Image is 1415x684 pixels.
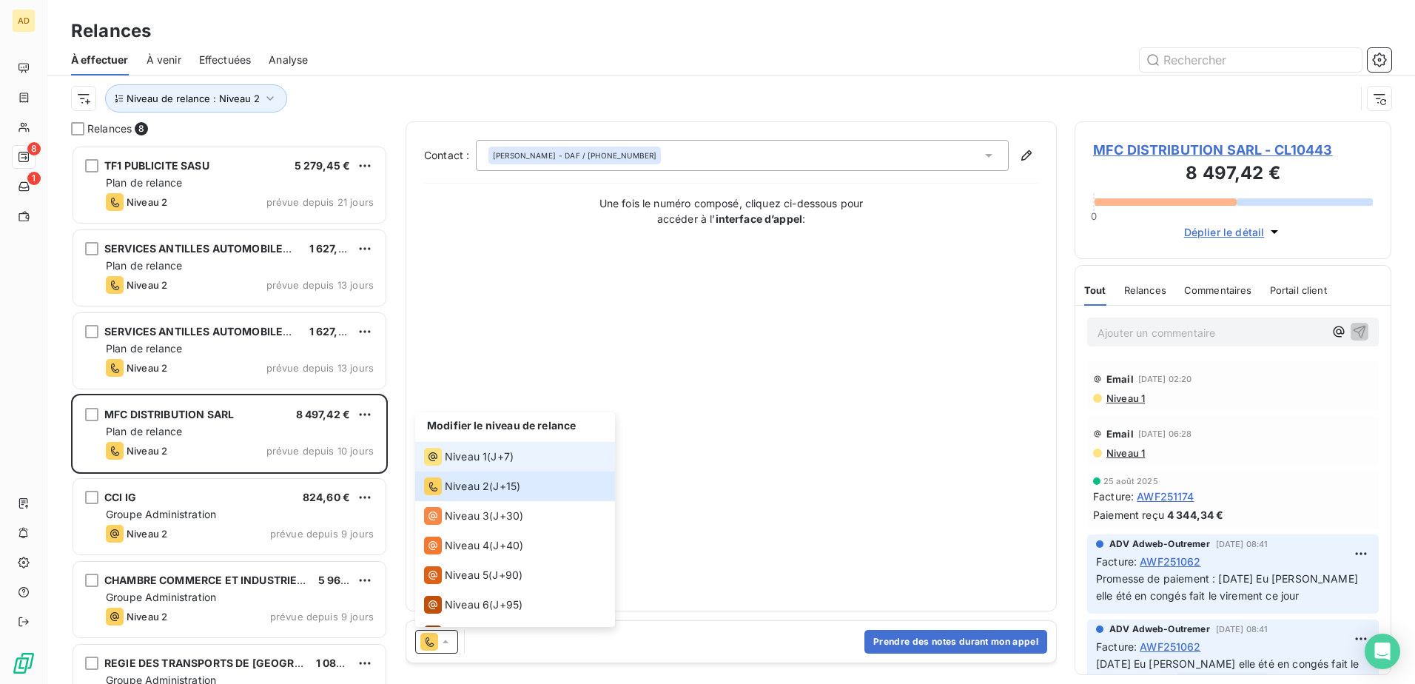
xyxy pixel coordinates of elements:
span: J+90 ) [492,568,522,583]
span: [DATE] 08:41 [1216,625,1268,634]
p: Une fois le numéro composé, cliquez ci-dessous pour accéder à l’ : [583,195,879,227]
span: Niveau 3 [445,509,489,523]
span: MFC DISTRIBUTION SARL [104,408,234,420]
span: 25 août 2025 [1103,477,1158,486]
span: À effectuer [71,53,129,67]
span: 8 [27,142,41,155]
span: [DATE] 08:41 [1216,540,1268,549]
span: CHAMBRE COMMERCE ET INDUSTRIE [GEOGRAPHIC_DATA] (CCIM) [104,574,447,586]
span: 824,60 € [303,491,350,503]
input: Rechercher [1140,48,1362,72]
span: CCI IG [104,491,136,503]
span: Email [1106,373,1134,385]
div: ( [424,537,523,554]
span: Niveau 2 [127,196,167,208]
span: Promesse de paiement : [DATE] Eu [PERSON_NAME] elle été en congés fait le virement ce jour [1096,572,1361,602]
span: Déplier le détail [1184,224,1265,240]
span: MFC DISTRIBUTION SARL - CL10443 [1093,140,1373,160]
span: Effectuées [199,53,252,67]
h3: 8 497,42 € [1093,160,1373,190]
div: ( [424,566,522,584]
span: REGIE DES TRANSPORTS DE [GEOGRAPHIC_DATA] (RTM) EPIC [104,657,422,669]
button: Niveau de relance : Niveau 2 [105,84,287,113]
span: prévue depuis 10 jours [266,445,374,457]
span: Paiement reçu [1093,507,1164,523]
span: 4 344,34 € [1167,507,1224,523]
span: Facture : [1096,554,1137,569]
span: 1 [27,172,41,185]
span: J+7 ) [491,449,514,464]
span: 8 [135,122,148,135]
div: - DAF / [PHONE_NUMBER] [493,150,656,161]
span: 1 627,50 € [309,325,362,338]
span: 8 497,42 € [296,408,351,420]
div: ( [424,507,523,525]
span: Modifier le niveau de relance [427,419,576,432]
span: AWF251062 [1140,639,1200,654]
span: AWF251174 [1137,489,1194,504]
span: [DATE] 02:20 [1138,375,1192,383]
h3: Relances [71,18,151,44]
span: Niveau 2 [127,362,167,374]
span: TF1 PUBLICITE SASU [104,159,209,172]
span: prévue depuis 13 jours [266,362,374,374]
span: Analyse [269,53,308,67]
button: Déplier le détail [1180,224,1287,241]
div: AD [12,9,36,33]
span: prévue depuis 9 jours [270,611,374,623]
div: ( [424,477,520,495]
span: Plan de relance [106,342,182,355]
span: Plan de relance [106,425,182,437]
span: SERVICES ANTILLES AUTOMOBILES (S2A) SARL [104,242,350,255]
span: prévue depuis 13 jours [266,279,374,291]
span: Plan de relance [106,259,182,272]
span: 1 085,00 € [316,657,371,669]
strong: interface d’appel [716,212,803,225]
div: Open Intercom Messenger [1365,634,1400,669]
span: Niveau 2 [127,611,167,623]
span: Niveau 4 [445,538,489,553]
span: [PERSON_NAME] [493,150,556,161]
span: À venir [147,53,181,67]
span: Niveau 2 [127,528,167,540]
div: ( [424,596,522,614]
span: Groupe Administration [106,591,216,603]
span: Email [1106,428,1134,440]
span: J+30 ) [493,509,523,523]
span: prévue depuis 21 jours [266,196,374,208]
span: Niveau de relance : Niveau 2 [127,93,260,104]
span: Relances [1124,284,1166,296]
span: Relances [87,121,132,136]
span: 5 967,50 € [318,574,373,586]
span: 0 [1091,210,1097,222]
img: Logo LeanPay [12,651,36,675]
span: 1 627,50 € [309,242,362,255]
label: Contact : [424,148,476,163]
div: ( [424,626,527,643]
span: Niveau 6 [445,597,489,612]
span: Commentaires [1184,284,1252,296]
span: J+95 ) [493,597,522,612]
span: SERVICES ANTILLES AUTOMOBILES (S2A) SARL [104,325,350,338]
div: grid [71,145,388,684]
span: Portail client [1270,284,1327,296]
span: Plan de relance [106,176,182,189]
span: [DATE] 06:28 [1138,429,1192,438]
span: ADV Adweb-Outremer [1109,537,1210,551]
span: AWF251062 [1140,554,1200,569]
span: Groupe Administration [106,508,216,520]
span: Tout [1084,284,1106,296]
span: J+15 ) [493,479,520,494]
span: J+40 ) [493,538,523,553]
span: ADV Adweb-Outremer [1109,623,1210,636]
span: Facture : [1096,639,1137,654]
span: Facture : [1093,489,1134,504]
span: Niveau 2 [127,445,167,457]
span: Niveau 2 [127,279,167,291]
div: ( [424,448,514,466]
span: Niveau 1 [1105,392,1145,404]
span: Niveau 1 [445,449,487,464]
span: Niveau 2 [445,479,489,494]
span: prévue depuis 9 jours [270,528,374,540]
span: 5 279,45 € [295,159,351,172]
